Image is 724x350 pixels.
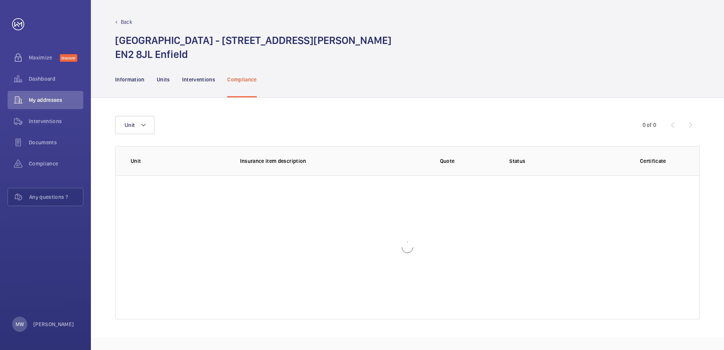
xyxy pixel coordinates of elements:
[29,54,60,61] span: Maximize
[115,116,154,134] button: Unit
[115,33,392,61] h1: [GEOGRAPHIC_DATA] - [STREET_ADDRESS][PERSON_NAME] EN2 8JL Enfield
[240,157,385,165] p: Insurance item description
[33,320,74,328] p: [PERSON_NAME]
[622,157,684,165] p: Certificate
[509,157,610,165] p: Status
[182,76,215,83] p: Interventions
[29,117,83,125] span: Interventions
[115,76,145,83] p: Information
[227,76,257,83] p: Compliance
[125,122,134,128] span: Unit
[29,139,83,146] span: Documents
[16,320,24,328] p: MW
[131,157,228,165] p: Unit
[29,96,83,104] span: My addresses
[60,54,77,62] span: Discover
[643,121,656,129] div: 0 of 0
[440,157,455,165] p: Quote
[157,76,170,83] p: Units
[29,75,83,83] span: Dashboard
[29,160,83,167] span: Compliance
[121,18,132,26] p: Back
[29,193,83,201] span: Any questions ?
